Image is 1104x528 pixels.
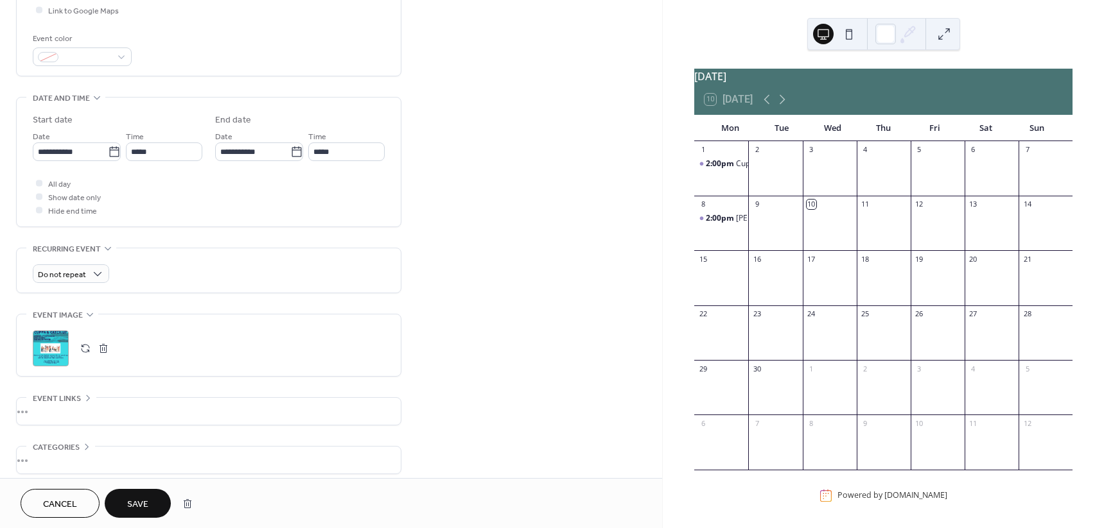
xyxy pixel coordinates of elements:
div: 8 [698,200,708,209]
button: Cancel [21,489,100,518]
div: 5 [1022,364,1032,373]
div: 10 [807,200,816,209]
div: 10 [915,418,924,428]
span: Date [33,130,50,144]
span: Cancel [43,498,77,511]
div: 4 [861,145,870,155]
div: End date [215,114,251,127]
div: 11 [861,200,870,209]
div: 16 [752,254,762,264]
span: Categories [33,441,80,454]
div: 11 [968,418,978,428]
div: 4 [968,364,978,373]
div: 3 [807,145,816,155]
div: Fri [909,115,960,141]
div: 17 [807,254,816,264]
div: 2 [861,364,870,373]
div: [PERSON_NAME] painting at Cuppa & Catch up [736,213,902,224]
div: 1 [807,364,816,373]
span: 2:00pm [706,158,736,169]
div: 28 [1022,309,1032,319]
div: 15 [698,254,708,264]
div: 3 [915,364,924,373]
span: Recurring event [33,243,101,256]
div: 19 [915,254,924,264]
div: 21 [1022,254,1032,264]
div: Wed [807,115,858,141]
div: 18 [861,254,870,264]
div: 25 [861,309,870,319]
div: 2 [752,145,762,155]
div: 5 [915,145,924,155]
span: 2:00pm [706,213,736,224]
div: 7 [1022,145,1032,155]
span: Date and time [33,92,90,105]
div: 22 [698,309,708,319]
div: Cuppa and Catch up [736,158,808,169]
div: 9 [861,418,870,428]
div: 24 [807,309,816,319]
div: ••• [17,398,401,425]
span: Time [308,130,326,144]
div: Sun [1011,115,1062,141]
div: 6 [968,145,978,155]
span: Show date only [48,191,101,205]
span: Do not repeat [38,268,86,282]
div: Sat [960,115,1012,141]
div: 12 [915,200,924,209]
span: Event image [33,309,83,322]
div: Mon [705,115,756,141]
a: [DOMAIN_NAME] [884,490,947,501]
div: 30 [752,364,762,373]
div: 27 [968,309,978,319]
div: 7 [752,418,762,428]
div: Tue [756,115,807,141]
span: Save [127,498,148,511]
div: Start date [33,114,73,127]
div: Thu [858,115,909,141]
div: ••• [17,447,401,473]
div: 26 [915,309,924,319]
div: Lewis Chessmen painting at Cuppa & Catch up [694,213,748,224]
span: All day [48,178,71,191]
div: 12 [1022,418,1032,428]
div: 14 [1022,200,1032,209]
div: Powered by [837,490,947,501]
span: Event links [33,392,81,405]
div: 23 [752,309,762,319]
div: 9 [752,200,762,209]
div: [DATE] [694,69,1073,84]
button: Save [105,489,171,518]
div: 20 [968,254,978,264]
div: Event color [33,32,129,46]
div: Cuppa and Catch up [694,158,748,169]
span: Link to Google Maps [48,4,119,18]
span: Date [215,130,232,144]
div: 13 [968,200,978,209]
div: 8 [807,418,816,428]
span: Hide end time [48,205,97,218]
div: ; [33,330,69,366]
div: 6 [698,418,708,428]
span: Time [126,130,144,144]
div: 1 [698,145,708,155]
div: 29 [698,364,708,373]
